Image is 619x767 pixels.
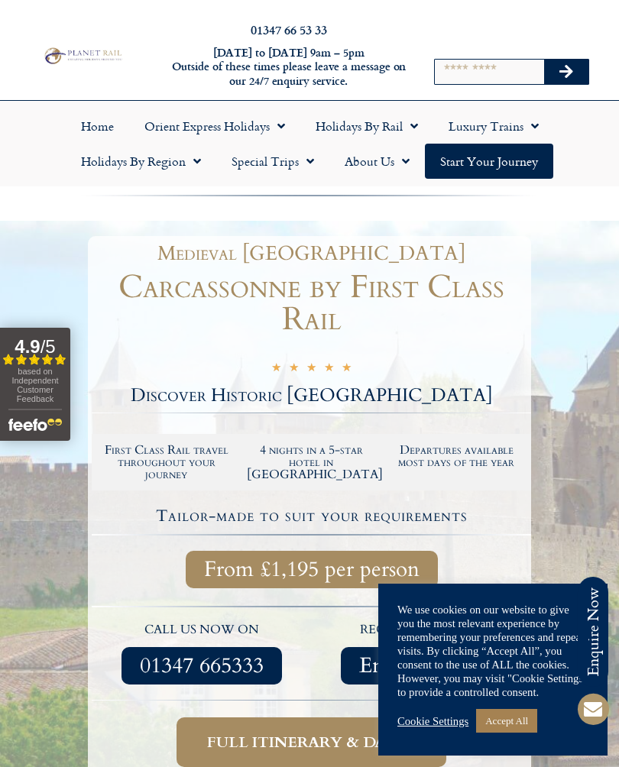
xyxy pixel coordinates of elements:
h4: Tailor-made to suit your requirements [94,508,529,524]
div: 5/5 [271,361,352,377]
i: ★ [342,362,352,377]
a: Enquire Now [341,647,502,684]
h2: 4 nights in a 5-star hotel in [GEOGRAPHIC_DATA] [247,444,377,481]
span: Full itinerary & dates [207,733,416,752]
i: ★ [306,362,316,377]
div: We use cookies on our website to give you the most relevant experience by remembering your prefer... [397,603,588,699]
a: Holidays by Region [66,144,216,179]
h2: First Class Rail travel throughout your journey [102,444,232,481]
a: Accept All [476,709,537,733]
span: 01347 665333 [140,656,264,675]
nav: Menu [8,108,611,179]
a: Luxury Trains [433,108,554,144]
a: Holidays by Rail [300,108,433,144]
a: 01347 66 53 33 [251,21,327,38]
a: 01347 665333 [122,647,282,684]
a: Special Trips [216,144,329,179]
a: Full itinerary & dates [177,717,446,767]
h1: Carcassonne by First Class Rail [92,271,531,335]
i: ★ [271,362,281,377]
h6: [DATE] to [DATE] 9am – 5pm Outside of these times please leave a message on our 24/7 enquiry serv... [169,46,409,89]
p: call us now on [99,620,304,640]
a: Home [66,108,129,144]
a: Cookie Settings [397,714,468,728]
i: ★ [289,362,299,377]
a: About Us [329,144,425,179]
img: Planet Rail Train Holidays Logo [41,46,124,66]
button: Search [544,60,588,84]
a: Start your Journey [425,144,553,179]
a: Orient Express Holidays [129,108,300,144]
span: Enquire Now [359,656,484,675]
h2: Departures available most days of the year [391,444,521,468]
i: ★ [324,362,334,377]
h2: Discover Historic [GEOGRAPHIC_DATA] [92,387,531,405]
h1: Medieval [GEOGRAPHIC_DATA] [99,244,523,264]
p: request a quote [319,620,524,640]
span: From £1,195 per person [204,560,420,579]
a: From £1,195 per person [186,551,438,588]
